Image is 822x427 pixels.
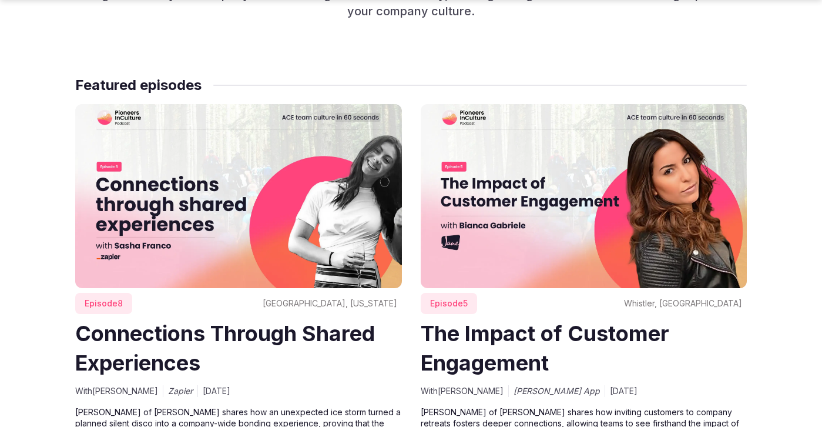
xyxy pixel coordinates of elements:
[610,385,638,397] span: [DATE]
[514,385,600,397] span: [PERSON_NAME] App
[421,385,504,397] span: With [PERSON_NAME]
[75,385,158,397] span: With [PERSON_NAME]
[75,76,202,95] h2: Featured episodes
[421,104,747,288] img: The Impact of Customer Engagement
[75,321,375,376] a: Connections Through Shared Experiences
[263,298,397,309] span: [GEOGRAPHIC_DATA], [US_STATE]
[168,385,193,397] span: Zapier
[75,293,132,314] span: Episode 8
[421,321,669,376] a: The Impact of Customer Engagement
[75,104,402,288] img: Connections Through Shared Experiences
[203,385,230,397] span: [DATE]
[421,293,477,314] span: Episode 5
[624,298,742,309] span: Whistler, [GEOGRAPHIC_DATA]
